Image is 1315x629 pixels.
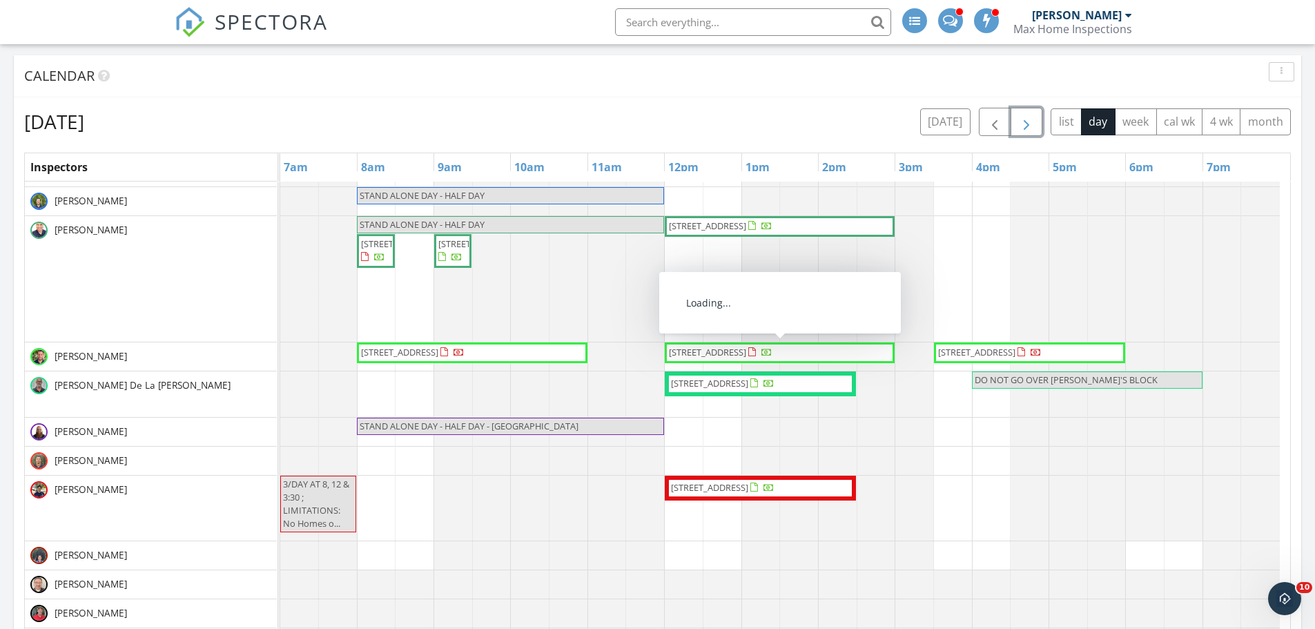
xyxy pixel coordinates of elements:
[30,348,48,365] img: screenshot_20240521_135947.png
[1115,108,1157,135] button: week
[30,377,48,394] img: 20230630_181745min.jpg
[1156,108,1203,135] button: cal wk
[52,378,233,392] span: [PERSON_NAME] De La [PERSON_NAME]
[30,423,48,441] img: img_0254min.jpg
[52,577,130,591] span: [PERSON_NAME]
[52,454,130,467] span: [PERSON_NAME]
[175,7,205,37] img: The Best Home Inspection Software - Spectora
[280,156,311,178] a: 7am
[615,8,891,36] input: Search everything...
[360,189,485,202] span: STAND ALONE DAY - HALF DAY
[30,193,48,210] img: alejandrollarena.jpg
[979,108,1011,136] button: Previous day
[52,483,130,496] span: [PERSON_NAME]
[30,605,48,622] img: jim_d_wpi_4.jpeg
[1081,108,1116,135] button: day
[1032,8,1122,22] div: [PERSON_NAME]
[671,377,748,389] span: [STREET_ADDRESS]
[24,66,95,85] span: Calendar
[30,547,48,564] img: oscarvarela.jpg
[1011,108,1043,136] button: Next day
[1202,108,1240,135] button: 4 wk
[175,19,328,48] a: SPECTORA
[669,220,746,232] span: [STREET_ADDRESS]
[1013,22,1132,36] div: Max Home Inspections
[24,108,84,135] h2: [DATE]
[30,576,48,593] img: screenshot_20240521_140248.png
[742,156,773,178] a: 1pm
[52,548,130,562] span: [PERSON_NAME]
[361,346,438,358] span: [STREET_ADDRESS]
[669,346,746,358] span: [STREET_ADDRESS]
[360,420,578,432] span: STAND ALONE DAY - HALF DAY - [GEOGRAPHIC_DATA]
[30,452,48,470] img: 20240517_115644.jpg
[358,156,389,178] a: 8am
[1296,582,1312,593] span: 10
[52,425,130,438] span: [PERSON_NAME]
[1203,156,1234,178] a: 7pm
[52,223,130,237] span: [PERSON_NAME]
[438,238,516,250] span: [STREET_ADDRESS]
[360,218,485,231] span: STAND ALONE DAY - HALF DAY
[361,238,438,250] span: [STREET_ADDRESS]
[52,194,130,208] span: [PERSON_NAME]
[30,159,88,175] span: Inspectors
[1268,582,1301,615] iframe: Intercom live chat
[215,7,328,36] span: SPECTORA
[52,606,130,620] span: [PERSON_NAME]
[283,478,349,530] span: 3/DAY AT 8, 12 & 3:30 ; LIMITATIONS: No Homes o...
[938,346,1015,358] span: [STREET_ADDRESS]
[511,156,548,178] a: 10am
[434,156,465,178] a: 9am
[671,481,748,494] span: [STREET_ADDRESS]
[973,156,1004,178] a: 4pm
[52,349,130,363] span: [PERSON_NAME]
[1049,156,1080,178] a: 5pm
[588,156,625,178] a: 11am
[665,156,702,178] a: 12pm
[920,108,971,135] button: [DATE]
[895,156,926,178] a: 3pm
[30,481,48,499] img: 20250307_102244_1.jpg
[819,156,850,178] a: 2pm
[30,222,48,239] img: 20230703_153618min_1.jpg
[1240,108,1291,135] button: month
[1126,156,1157,178] a: 6pm
[1051,108,1082,135] button: list
[975,374,1158,386] span: DO NOT GO OVER [PERSON_NAME]'S BLOCK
